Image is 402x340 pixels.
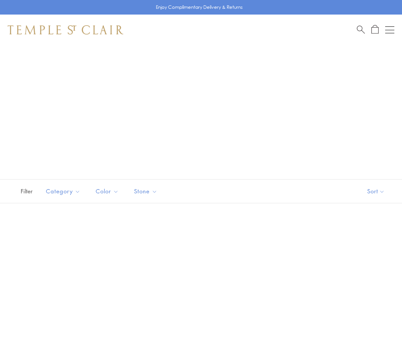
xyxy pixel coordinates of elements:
[90,183,124,200] button: Color
[371,25,379,34] a: Open Shopping Bag
[385,25,394,34] button: Open navigation
[156,3,243,11] p: Enjoy Complimentary Delivery & Returns
[130,186,163,196] span: Stone
[40,183,86,200] button: Category
[128,183,163,200] button: Stone
[350,180,402,203] button: Show sort by
[92,186,124,196] span: Color
[357,25,365,34] a: Search
[8,25,123,34] img: Temple St. Clair
[42,186,86,196] span: Category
